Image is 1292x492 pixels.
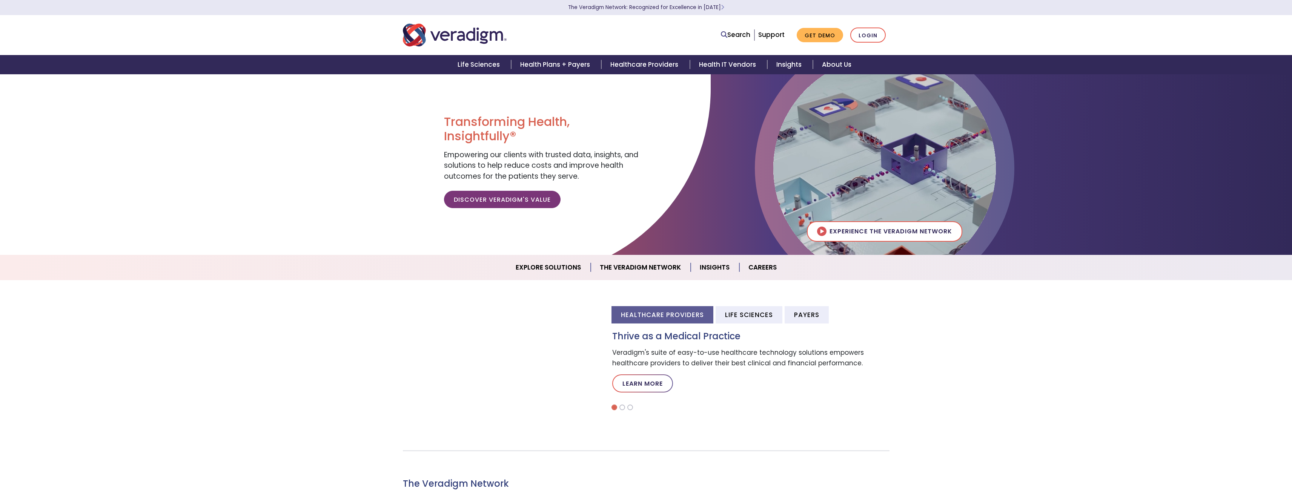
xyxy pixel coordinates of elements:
[785,306,829,323] li: Payers
[690,55,767,74] a: Health IT Vendors
[591,258,691,277] a: The Veradigm Network
[612,348,889,368] p: Veradigm's suite of easy-to-use healthcare technology solutions empowers healthcare providers to ...
[449,55,511,74] a: Life Sciences
[444,115,640,144] h1: Transforming Health, Insightfully®
[691,258,739,277] a: Insights
[767,55,813,74] a: Insights
[813,55,860,74] a: About Us
[611,306,713,323] li: Healthcare Providers
[612,331,889,342] h3: Thrive as a Medical Practice
[612,374,673,392] a: Learn More
[721,4,724,11] span: Learn More
[850,28,886,43] a: Login
[403,23,507,48] img: Veradigm logo
[716,306,782,323] li: Life Sciences
[403,478,682,489] h3: The Veradigm Network
[511,55,601,74] a: Health Plans + Payers
[444,191,561,208] a: Discover Veradigm's Value
[568,4,724,11] a: The Veradigm Network: Recognized for Excellence in [DATE]Learn More
[797,28,843,43] a: Get Demo
[721,30,750,40] a: Search
[601,55,690,74] a: Healthcare Providers
[758,30,785,39] a: Support
[739,258,786,277] a: Careers
[444,150,638,181] span: Empowering our clients with trusted data, insights, and solutions to help reduce costs and improv...
[507,258,591,277] a: Explore Solutions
